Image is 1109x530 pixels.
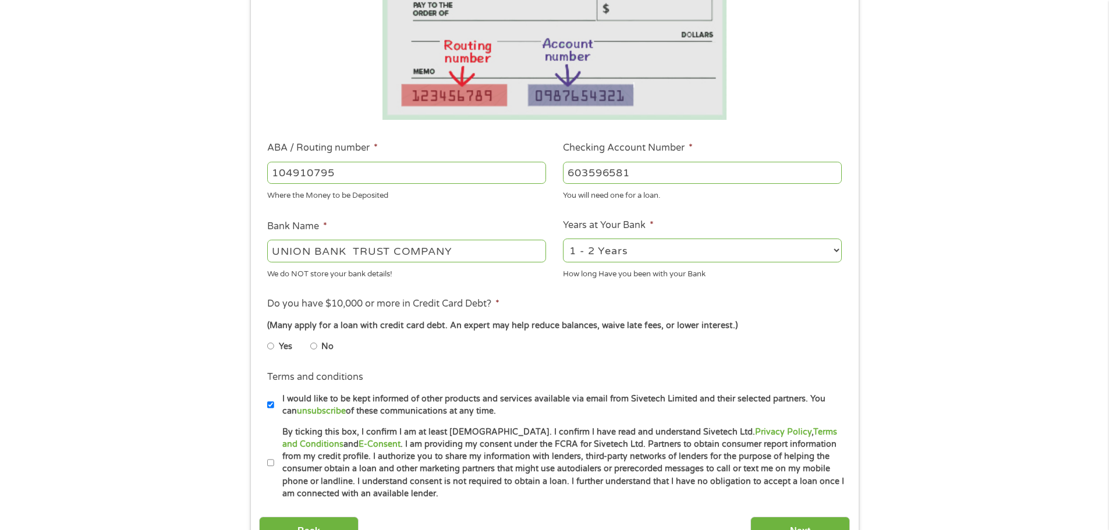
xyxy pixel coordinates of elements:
[297,406,346,416] a: unsubscribe
[563,264,842,280] div: How long Have you been with your Bank
[321,340,334,353] label: No
[755,427,812,437] a: Privacy Policy
[267,371,363,383] label: Terms and conditions
[359,439,401,449] a: E-Consent
[274,426,845,500] label: By ticking this box, I confirm I am at least [DEMOGRAPHIC_DATA]. I confirm I have read and unders...
[267,162,546,184] input: 263177916
[274,393,845,418] label: I would like to be kept informed of other products and services available via email from Sivetech...
[267,142,378,154] label: ABA / Routing number
[267,186,546,202] div: Where the Money to be Deposited
[267,264,546,280] div: We do NOT store your bank details!
[267,298,499,310] label: Do you have $10,000 or more in Credit Card Debt?
[267,319,841,332] div: (Many apply for a loan with credit card debt. An expert may help reduce balances, waive late fees...
[279,340,292,353] label: Yes
[563,219,654,232] label: Years at Your Bank
[563,186,842,202] div: You will need one for a loan.
[563,142,693,154] label: Checking Account Number
[267,220,327,233] label: Bank Name
[282,427,837,449] a: Terms and Conditions
[563,162,842,184] input: 345634636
